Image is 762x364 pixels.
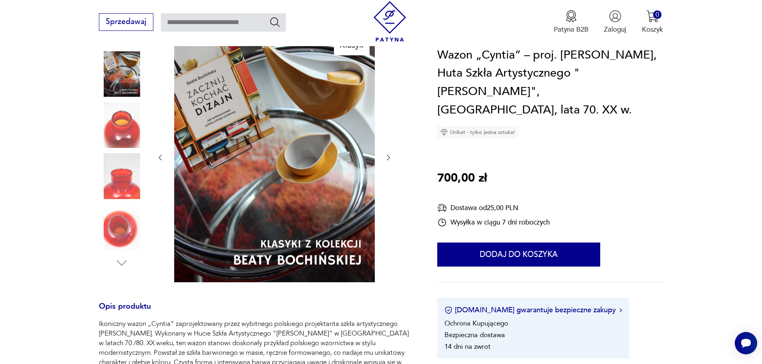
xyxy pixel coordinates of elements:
div: Wysyłka w ciągu 7 dni roboczych [437,218,550,227]
img: Zdjęcie produktu Wazon „Cyntia” – proj. Zbigniew Horbowy, Huta Szkła Artystycznego "Barbara", Pol... [174,31,375,282]
img: Zdjęcie produktu Wazon „Cyntia” – proj. Zbigniew Horbowy, Huta Szkła Artystycznego "Barbara", Pol... [99,154,145,199]
li: 14 dni na zwrot [444,342,491,351]
p: Koszyk [642,25,663,34]
button: Szukaj [269,16,281,28]
button: 0Koszyk [642,10,663,34]
button: [DOMAIN_NAME] gwarantuje bezpieczne zakupy [444,305,622,315]
img: Zdjęcie produktu Wazon „Cyntia” – proj. Zbigniew Horbowy, Huta Szkła Artystycznego "Barbara", Pol... [99,204,145,250]
div: 0 [653,10,661,19]
img: Ikona diamentu [440,129,448,136]
button: Dodaj do koszyka [437,243,600,267]
img: Ikona medalu [565,10,577,22]
a: Sprzedawaj [99,19,153,26]
h3: Opis produktu [99,303,414,320]
p: 700,00 zł [437,169,487,188]
li: Ochrona Kupującego [444,319,508,328]
iframe: Smartsupp widget button [735,332,757,354]
img: Patyna - sklep z meblami i dekoracjami vintage [370,1,410,42]
p: Zaloguj [604,25,626,34]
div: Unikat - tylko jedna sztuka! [437,126,518,138]
img: Ikona koszyka [646,10,659,22]
div: Dostawa od 25,00 PLN [437,203,550,213]
button: Patyna B2B [554,10,589,34]
p: Patyna B2B [554,25,589,34]
img: Ikona dostawy [437,203,447,213]
li: Bezpieczna dostawa [444,330,505,340]
button: Sprzedawaj [99,13,153,31]
img: Zdjęcie produktu Wazon „Cyntia” – proj. Zbigniew Horbowy, Huta Szkła Artystycznego "Barbara", Pol... [99,51,145,97]
img: Ikona certyfikatu [444,306,452,314]
img: Ikonka użytkownika [609,10,621,22]
img: Zdjęcie produktu Wazon „Cyntia” – proj. Zbigniew Horbowy, Huta Szkła Artystycznego "Barbara", Pol... [99,102,145,148]
button: Zaloguj [604,10,626,34]
h1: Wazon „Cyntia” – proj. [PERSON_NAME], Huta Szkła Artystycznego "[PERSON_NAME]", [GEOGRAPHIC_DATA]... [437,46,663,119]
a: Ikona medaluPatyna B2B [554,10,589,34]
img: Ikona strzałki w prawo [619,308,622,312]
